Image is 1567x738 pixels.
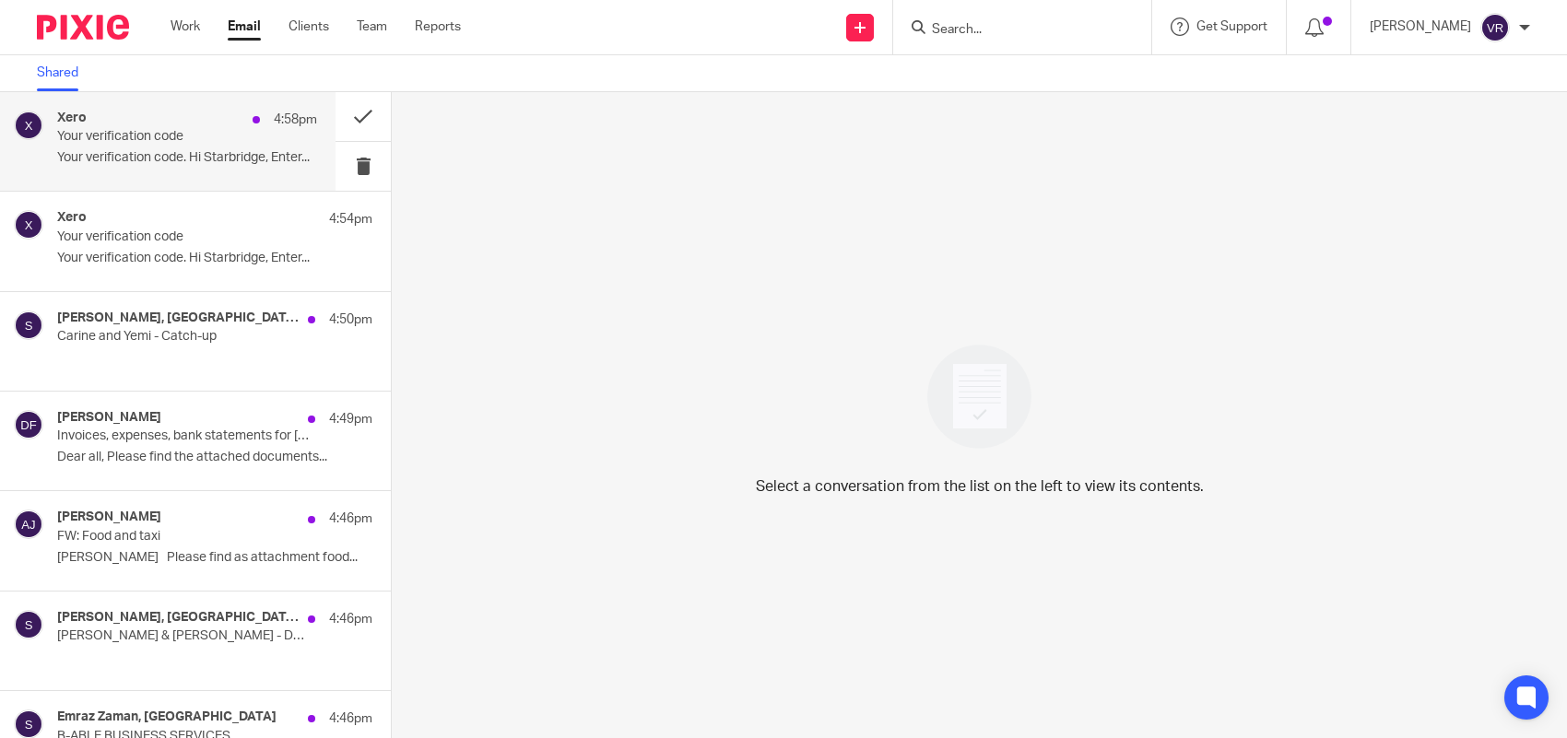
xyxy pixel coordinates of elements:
[228,18,261,36] a: Email
[415,18,461,36] a: Reports
[289,18,329,36] a: Clients
[57,628,310,644] p: [PERSON_NAME] & [PERSON_NAME] - Due Diligence
[930,22,1096,39] input: Search
[57,150,317,166] p: Your verification code. Hi Starbridge, Enter...
[57,229,310,245] p: Your verification code
[329,410,372,428] p: 4:49pm
[57,111,87,126] h4: Xero
[1370,18,1471,36] p: [PERSON_NAME]
[14,310,43,340] img: svg%3E
[329,310,372,329] p: 4:50pm
[1480,13,1510,42] img: svg%3E
[57,251,372,266] p: Your verification code. Hi Starbridge, Enter...
[14,510,43,539] img: svg%3E
[274,111,317,129] p: 4:58pm
[57,428,310,444] p: Invoices, expenses, bank statements for [DATE], FSD MEdical LTd.
[14,410,43,439] img: svg%3E
[37,15,129,40] img: Pixie
[57,210,87,226] h4: Xero
[57,550,372,566] p: [PERSON_NAME] Please find as attachment food...
[329,709,372,728] p: 4:46pm
[171,18,200,36] a: Work
[57,529,310,545] p: FW: Food and taxi
[357,18,387,36] a: Team
[1196,20,1267,33] span: Get Support
[329,210,372,228] p: 4:54pm
[57,510,161,525] h4: [PERSON_NAME]
[57,329,310,345] p: Carine and Yemi - Catch-up
[915,333,1043,461] img: image
[14,610,43,639] img: svg%3E
[14,210,43,240] img: svg%3E
[57,610,299,626] h4: [PERSON_NAME], [GEOGRAPHIC_DATA]
[57,410,161,426] h4: [PERSON_NAME]
[57,709,277,725] h4: Emraz Zaman, [GEOGRAPHIC_DATA]
[57,310,299,326] h4: [PERSON_NAME], [GEOGRAPHIC_DATA]
[37,55,92,91] a: Shared
[329,610,372,628] p: 4:46pm
[57,450,372,465] p: Dear all, Please find the attached documents...
[57,129,265,145] p: Your verification code
[14,111,43,140] img: svg%3E
[756,475,1204,498] p: Select a conversation from the list on the left to view its contents.
[329,510,372,528] p: 4:46pm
